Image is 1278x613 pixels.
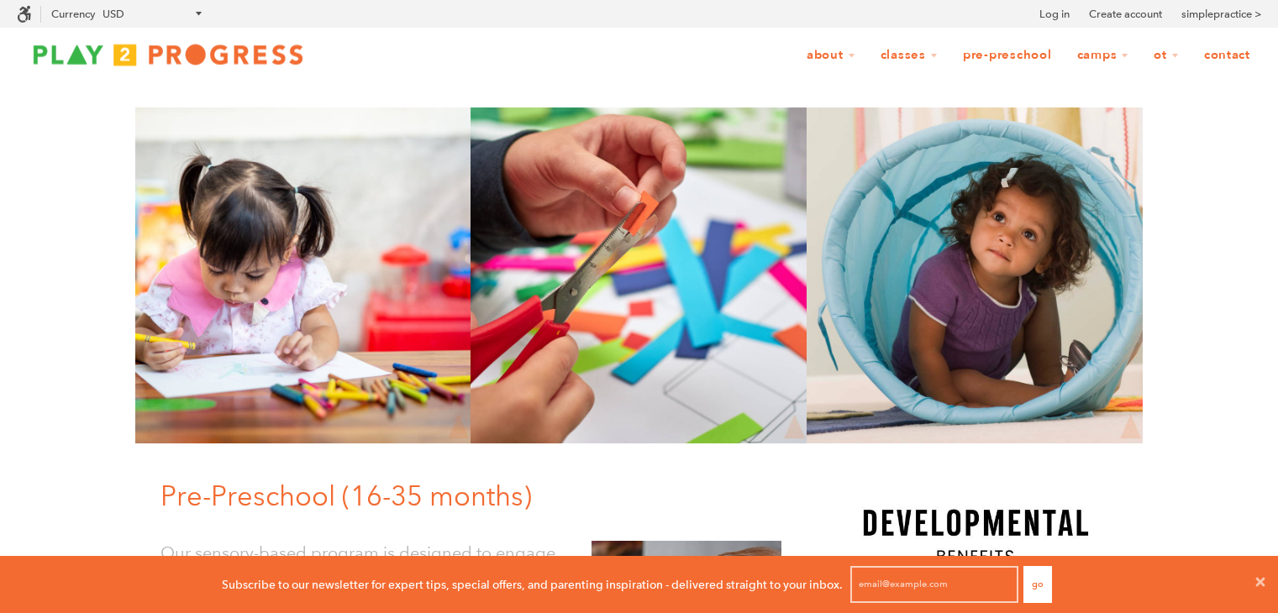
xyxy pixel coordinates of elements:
[952,39,1063,71] a: Pre-Preschool
[1066,39,1140,71] a: Camps
[1023,566,1052,603] button: Go
[1181,6,1261,23] a: simplepractice >
[1089,6,1162,23] a: Create account
[796,39,866,71] a: About
[1193,39,1261,71] a: Contact
[222,575,843,594] p: Subscribe to our newsletter for expert tips, special offers, and parenting inspiration - delivere...
[850,566,1018,603] input: email@example.com
[160,477,795,516] h1: Pre-Preschool (16-35 months)
[51,8,95,20] label: Currency
[870,39,949,71] a: Classes
[1143,39,1190,71] a: OT
[1039,6,1070,23] a: Log in
[17,38,319,71] img: Play2Progress logo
